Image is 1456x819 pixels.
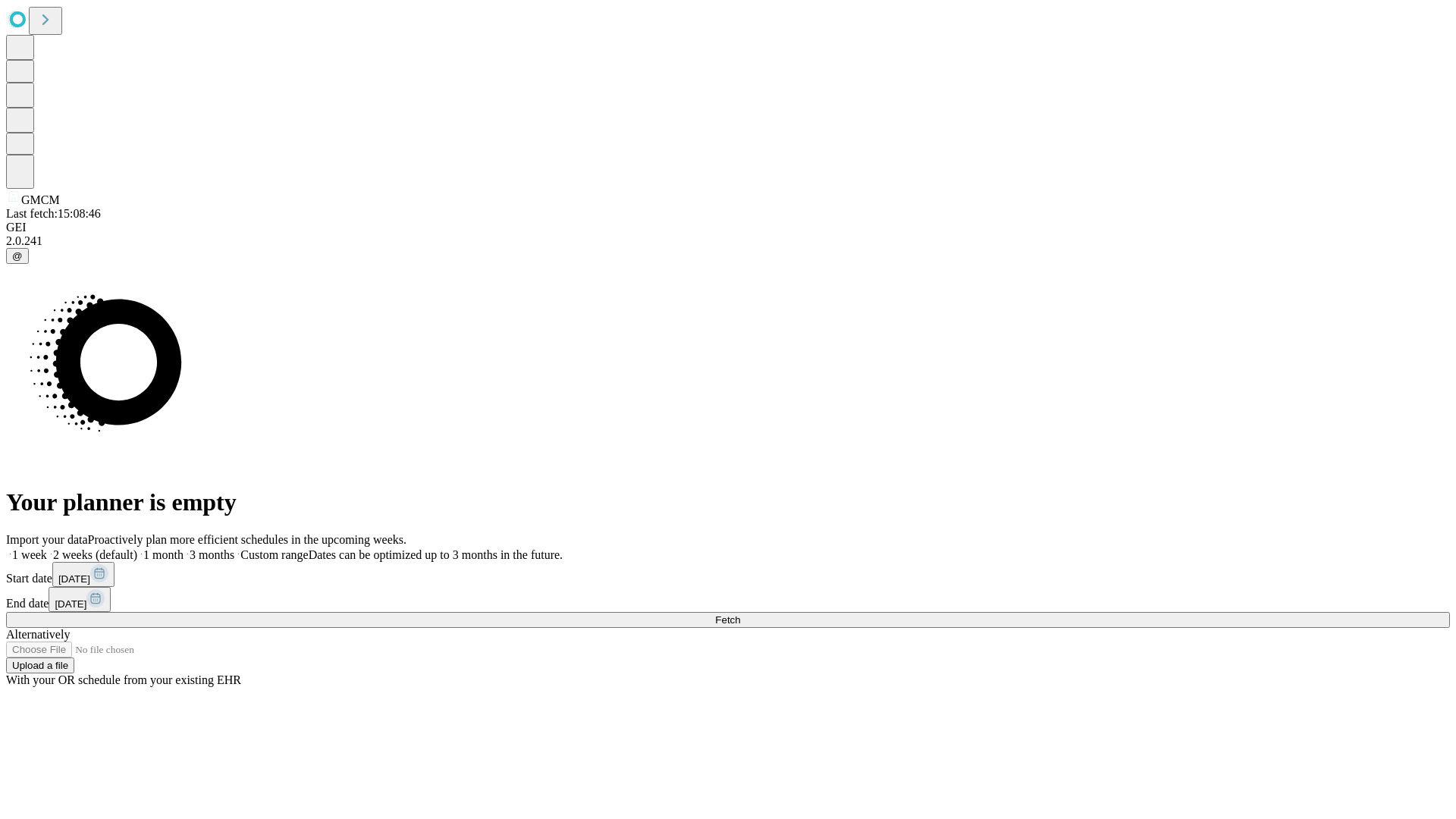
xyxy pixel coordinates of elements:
[6,673,241,686] span: With your OR schedule from your existing EHR
[6,657,74,673] button: Upload a file
[6,248,29,264] button: @
[49,587,111,612] button: [DATE]
[58,573,90,585] span: [DATE]
[240,548,308,561] span: Custom range
[12,548,47,561] span: 1 week
[6,628,70,641] span: Alternatively
[55,598,86,610] span: [DATE]
[190,548,234,561] span: 3 months
[52,562,115,587] button: [DATE]
[6,612,1450,628] button: Fetch
[12,250,23,262] span: @
[6,562,1450,587] div: Start date
[715,614,740,626] span: Fetch
[309,548,563,561] span: Dates can be optimized up to 3 months in the future.
[88,533,406,546] span: Proactively plan more efficient schedules in the upcoming weeks.
[6,221,1450,234] div: GEI
[21,193,60,206] span: GMCM
[6,533,88,546] span: Import your data
[53,548,137,561] span: 2 weeks (default)
[6,207,101,220] span: Last fetch: 15:08:46
[6,488,1450,516] h1: Your planner is empty
[143,548,184,561] span: 1 month
[6,587,1450,612] div: End date
[6,234,1450,248] div: 2.0.241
